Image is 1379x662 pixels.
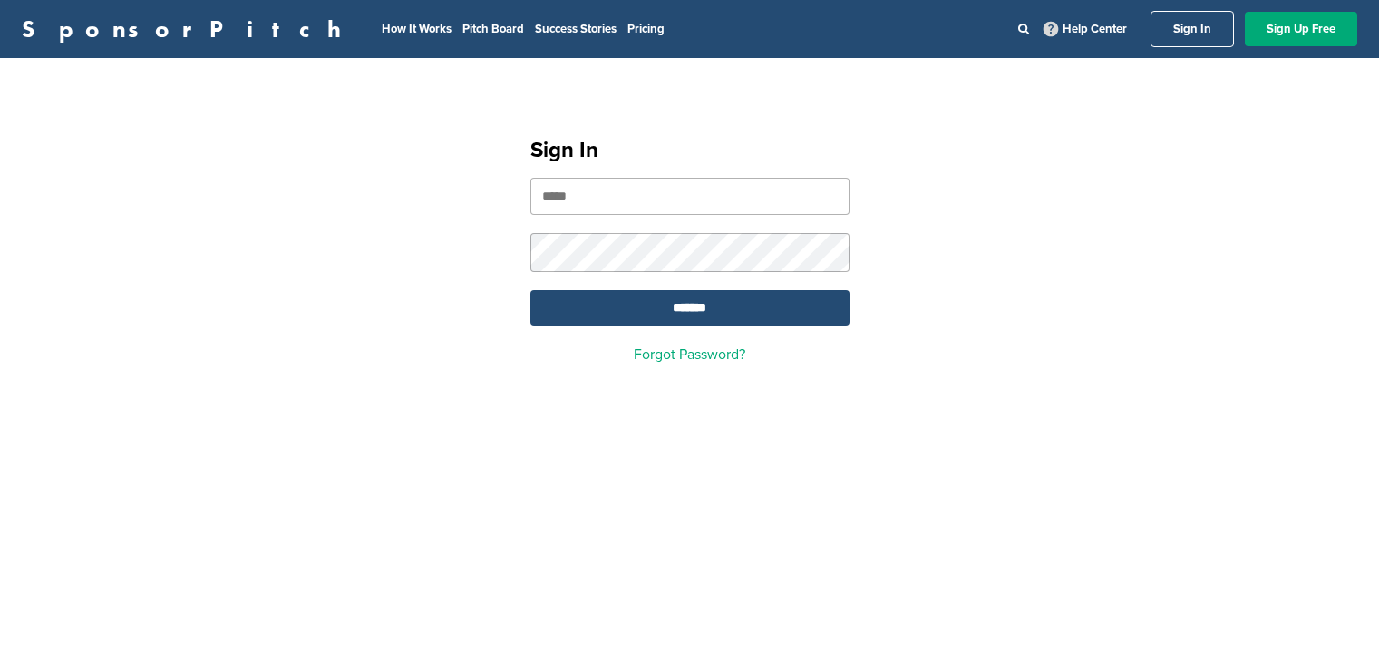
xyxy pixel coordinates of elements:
a: Pitch Board [462,22,524,36]
a: Help Center [1040,18,1131,40]
a: SponsorPitch [22,17,353,41]
a: How It Works [382,22,452,36]
a: Sign Up Free [1245,12,1357,46]
a: Sign In [1151,11,1234,47]
h1: Sign In [530,134,850,167]
a: Forgot Password? [634,346,745,364]
a: Pricing [627,22,665,36]
a: Success Stories [535,22,617,36]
